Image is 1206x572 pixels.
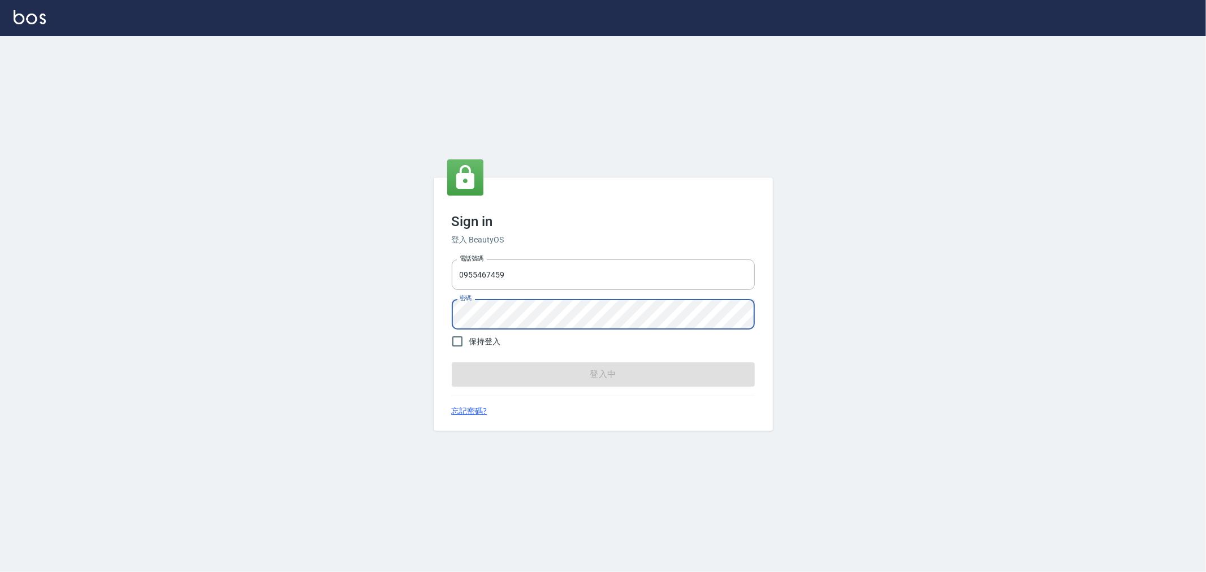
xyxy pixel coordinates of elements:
label: 電話號碼 [460,254,483,263]
label: 密碼 [460,294,472,302]
a: 忘記密碼? [452,405,487,417]
h3: Sign in [452,214,755,229]
span: 保持登入 [469,336,501,348]
img: Logo [14,10,46,24]
h6: 登入 BeautyOS [452,234,755,246]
